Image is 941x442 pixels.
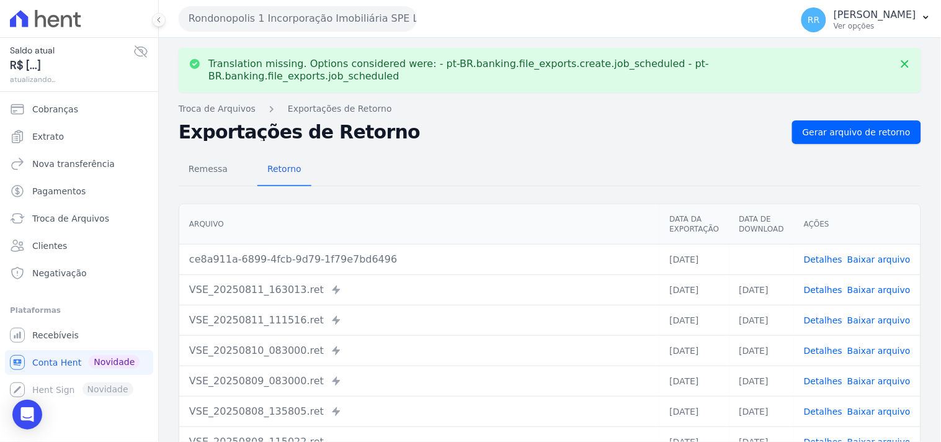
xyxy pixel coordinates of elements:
th: Arquivo [179,204,659,245]
th: Data da Exportação [659,204,729,245]
a: Conta Hent Novidade [5,350,153,375]
td: [DATE] [729,335,794,366]
span: Clientes [32,240,67,252]
td: [DATE] [659,274,729,305]
a: Troca de Arquivos [179,102,256,115]
td: [DATE] [659,366,729,396]
span: Saldo atual [10,44,133,57]
a: Pagamentos [5,179,153,204]
th: Ações [794,204,921,245]
a: Baixar arquivo [847,376,911,386]
span: Novidade [89,355,140,369]
div: VSE_20250809_083000.ret [189,374,649,389]
a: Detalhes [804,376,842,386]
a: Detalhes [804,315,842,325]
a: Negativação [5,261,153,286]
a: Nova transferência [5,151,153,176]
p: [PERSON_NAME] [834,9,916,21]
a: Exportações de Retorno [288,102,392,115]
div: VSE_20250810_083000.ret [189,343,649,358]
span: Troca de Arquivos [32,212,109,225]
a: Baixar arquivo [847,407,911,417]
a: Detalhes [804,407,842,417]
td: [DATE] [729,396,794,426]
div: VSE_20250811_163013.ret [189,282,649,297]
span: Negativação [32,267,87,279]
span: RR [808,16,819,24]
td: [DATE] [729,274,794,305]
td: [DATE] [729,366,794,396]
button: RR [PERSON_NAME] Ver opções [792,2,941,37]
span: Conta Hent [32,356,81,369]
div: ce8a911a-6899-4fcb-9d79-1f79e7bd6496 [189,252,649,267]
a: Baixar arquivo [847,315,911,325]
div: Plataformas [10,303,148,318]
a: Remessa [179,154,238,186]
span: atualizando... [10,74,133,85]
a: Detalhes [804,285,842,295]
a: Detalhes [804,255,842,264]
span: Remessa [181,156,235,181]
button: Rondonopolis 1 Incorporação Imobiliária SPE LTDA [179,6,417,31]
a: Cobranças [5,97,153,122]
a: Baixar arquivo [847,255,911,264]
td: [DATE] [659,335,729,366]
h2: Exportações de Retorno [179,124,782,141]
span: Cobranças [32,103,78,115]
td: [DATE] [659,305,729,335]
a: Retorno [257,154,311,186]
th: Data de Download [729,204,794,245]
div: Open Intercom Messenger [12,400,42,430]
span: Pagamentos [32,185,86,197]
span: Recebíveis [32,329,79,341]
a: Clientes [5,233,153,258]
a: Baixar arquivo [847,285,911,295]
a: Extrato [5,124,153,149]
td: [DATE] [659,244,729,274]
span: Gerar arquivo de retorno [803,126,911,138]
span: Nova transferência [32,158,115,170]
p: Translation missing. Options considered were: - pt-BR.banking.file_exports.create.job_scheduled -... [208,58,891,83]
a: Detalhes [804,346,842,356]
td: [DATE] [729,305,794,335]
nav: Sidebar [10,97,148,402]
a: Gerar arquivo de retorno [792,120,921,144]
span: Extrato [32,130,64,143]
a: Recebíveis [5,323,153,348]
td: [DATE] [659,396,729,426]
a: Baixar arquivo [847,346,911,356]
span: R$ [...] [10,57,133,74]
p: Ver opções [834,21,916,31]
div: VSE_20250811_111516.ret [189,313,649,328]
div: VSE_20250808_135805.ret [189,404,649,419]
nav: Breadcrumb [179,102,921,115]
a: Troca de Arquivos [5,206,153,231]
span: Retorno [260,156,309,181]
